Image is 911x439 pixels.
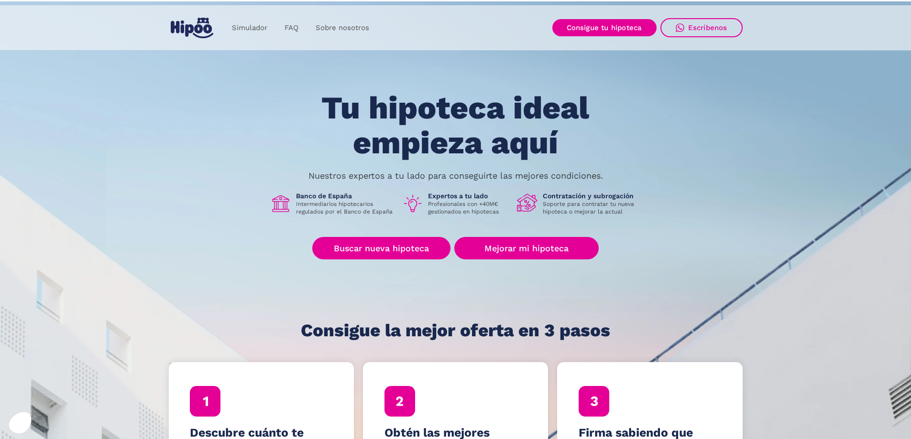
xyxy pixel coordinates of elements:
a: Consigue tu hipoteca [552,19,657,36]
p: Intermediarios hipotecarios regulados por el Banco de España [296,200,395,215]
p: Profesionales con +40M€ gestionados en hipotecas [428,200,509,215]
h1: Banco de España [296,192,395,200]
p: Nuestros expertos a tu lado para conseguirte las mejores condiciones. [308,172,603,180]
h1: Expertos a tu lado [428,192,509,200]
a: Mejorar mi hipoteca [454,237,598,259]
a: Simulador [223,19,276,37]
h1: Tu hipoteca ideal empieza aquí [274,91,637,160]
p: Soporte para contratar tu nueva hipoteca o mejorar la actual [543,200,641,215]
a: Buscar nueva hipoteca [312,237,450,259]
h1: Contratación y subrogación [543,192,641,200]
a: Escríbenos [660,18,743,37]
a: home [169,14,216,42]
a: FAQ [276,19,307,37]
a: Sobre nosotros [307,19,378,37]
div: Escríbenos [688,23,727,32]
h1: Consigue la mejor oferta en 3 pasos [301,321,610,340]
